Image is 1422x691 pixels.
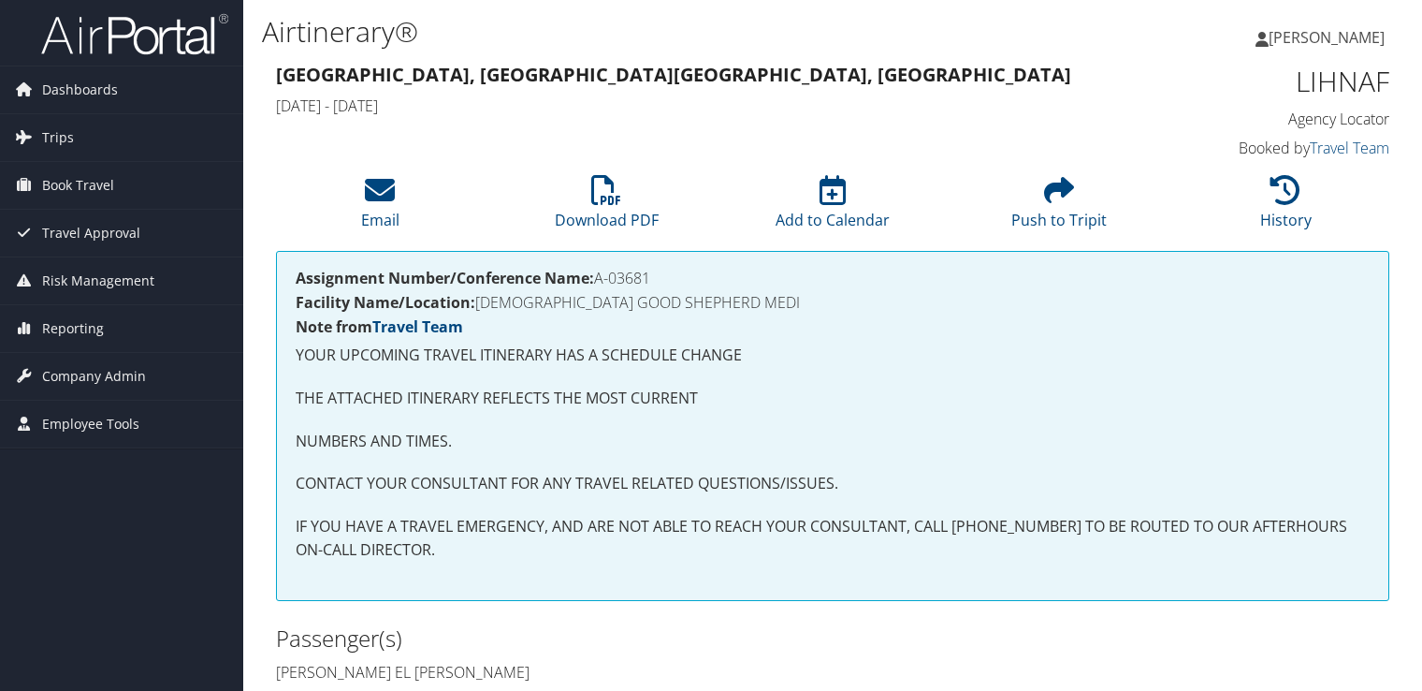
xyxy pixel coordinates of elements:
[42,401,139,448] span: Employee Tools
[276,62,1071,87] strong: [GEOGRAPHIC_DATA], [GEOGRAPHIC_DATA] [GEOGRAPHIC_DATA], [GEOGRAPHIC_DATA]
[262,12,1023,51] h1: Airtinerary®
[1269,27,1385,48] span: [PERSON_NAME]
[555,185,659,230] a: Download PDF
[1255,9,1403,66] a: [PERSON_NAME]
[296,472,1370,496] p: CONTACT YOUR CONSULTANT FOR ANY TRAVEL RELATED QUESTIONS/ISSUES.
[276,662,819,683] h4: [PERSON_NAME] El [PERSON_NAME]
[296,295,1370,310] h4: [DEMOGRAPHIC_DATA] GOOD SHEPHERD MEDI
[42,305,104,352] span: Reporting
[42,162,114,209] span: Book Travel
[1310,138,1389,158] a: Travel Team
[276,96,1104,116] h4: [DATE] - [DATE]
[296,387,1370,411] p: THE ATTACHED ITINERARY REFLECTS THE MOST CURRENT
[776,185,890,230] a: Add to Calendar
[276,623,819,654] h2: Passenger(s)
[296,515,1370,563] p: IF YOU HAVE A TRAVEL EMERGENCY, AND ARE NOT ABLE TO REACH YOUR CONSULTANT, CALL [PHONE_NUMBER] TO...
[41,12,228,56] img: airportal-logo.png
[1132,109,1389,129] h4: Agency Locator
[42,66,118,113] span: Dashboards
[296,344,1370,368] p: YOUR UPCOMING TRAVEL ITINERARY HAS A SCHEDULE CHANGE
[42,353,146,400] span: Company Admin
[42,210,140,257] span: Travel Approval
[1132,62,1389,101] h1: LIHNAF
[42,257,154,304] span: Risk Management
[1132,138,1389,158] h4: Booked by
[361,185,399,230] a: Email
[296,316,463,337] strong: Note from
[296,268,594,288] strong: Assignment Number/Conference Name:
[42,114,74,161] span: Trips
[372,316,463,337] a: Travel Team
[296,430,1370,454] p: NUMBERS AND TIMES.
[296,271,1370,286] h4: A-03681
[296,292,475,313] strong: Facility Name/Location:
[1260,185,1312,230] a: History
[1011,185,1107,230] a: Push to Tripit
